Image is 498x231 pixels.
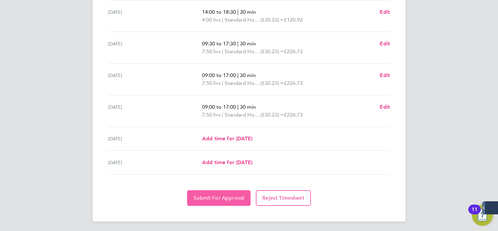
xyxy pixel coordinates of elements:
span: Add time for [DATE] [202,159,252,165]
span: 30 min [240,40,256,47]
a: Add time for [DATE] [202,159,252,166]
div: [DATE] [108,71,202,87]
div: [DATE] [108,40,202,55]
span: | [222,48,223,54]
span: | [237,104,239,110]
button: Reject Timesheet [256,190,311,206]
span: Add time for [DATE] [202,135,252,142]
span: 7.50 hrs [202,48,221,54]
div: [DATE] [108,8,202,24]
span: 30 min [240,9,256,15]
span: 09:30 to 17:30 [202,40,236,47]
span: Edit [380,9,390,15]
span: Standard Hourly [225,111,260,119]
span: 09:00 to 17:00 [202,72,236,78]
span: | [222,112,223,118]
a: Edit [380,8,390,16]
span: Edit [380,104,390,110]
span: 30 min [240,104,256,110]
div: 11 [472,209,477,218]
span: 09:00 to 17:00 [202,104,236,110]
a: Edit [380,40,390,48]
span: Edit [380,40,390,47]
span: | [237,72,239,78]
span: £120.92 [284,17,303,23]
span: 7.50 hrs [202,112,221,118]
span: £226.73 [284,112,303,118]
span: (£30.23) = [260,112,284,118]
button: Submit For Approval [187,190,251,206]
span: | [222,17,223,23]
span: 14:00 to 18:30 [202,9,236,15]
span: | [237,40,239,47]
span: Reject Timesheet [262,195,304,201]
a: Edit [380,103,390,111]
span: 30 min [240,72,256,78]
span: | [237,9,239,15]
span: Standard Hourly [225,79,260,87]
span: 7.50 hrs [202,80,221,86]
span: (£30.23) = [260,48,284,54]
span: (£30.23) = [260,17,284,23]
span: £226.73 [284,48,303,54]
div: [DATE] [108,103,202,119]
span: (£30.23) = [260,80,284,86]
div: [DATE] [108,135,202,143]
span: £226.73 [284,80,303,86]
span: 4.00 hrs [202,17,221,23]
span: Standard Hourly [225,48,260,55]
span: | [222,80,223,86]
div: [DATE] [108,159,202,166]
button: Open Resource Center, 11 new notifications [472,205,493,226]
span: Edit [380,72,390,78]
span: Standard Hourly [225,16,260,24]
a: Edit [380,71,390,79]
a: Add time for [DATE] [202,135,252,143]
span: Submit For Approval [194,195,244,201]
